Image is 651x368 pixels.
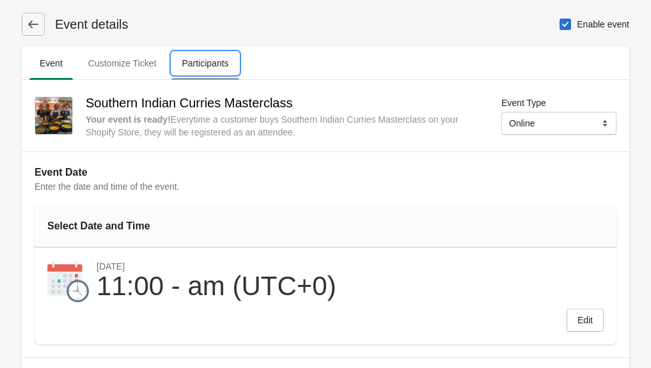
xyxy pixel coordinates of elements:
[35,181,179,192] span: Enter the date and time of the event.
[567,309,604,332] button: Edit
[97,261,336,272] div: [DATE]
[577,315,593,325] span: Edit
[86,113,480,139] div: Everytime a customer buys Southern Indian Curries Masterclass on your Shopify Store, they will be...
[29,52,73,75] span: Event
[171,52,239,75] span: Participants
[86,114,171,125] strong: Your event is ready !
[501,96,546,109] label: Event Type
[86,93,480,113] h2: Southern Indian Curries Masterclass
[35,97,72,134] img: Monisha2.jpg
[47,218,214,234] div: Select Date and Time
[97,272,336,300] div: 11:00 - am (UTC+0)
[47,261,89,302] img: calendar-9220d27974dede90758afcd34f990835.png
[35,165,616,180] h2: Event Date
[577,18,629,31] span: Enable event
[45,15,129,33] h1: Event details
[78,52,167,75] span: Customize Ticket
